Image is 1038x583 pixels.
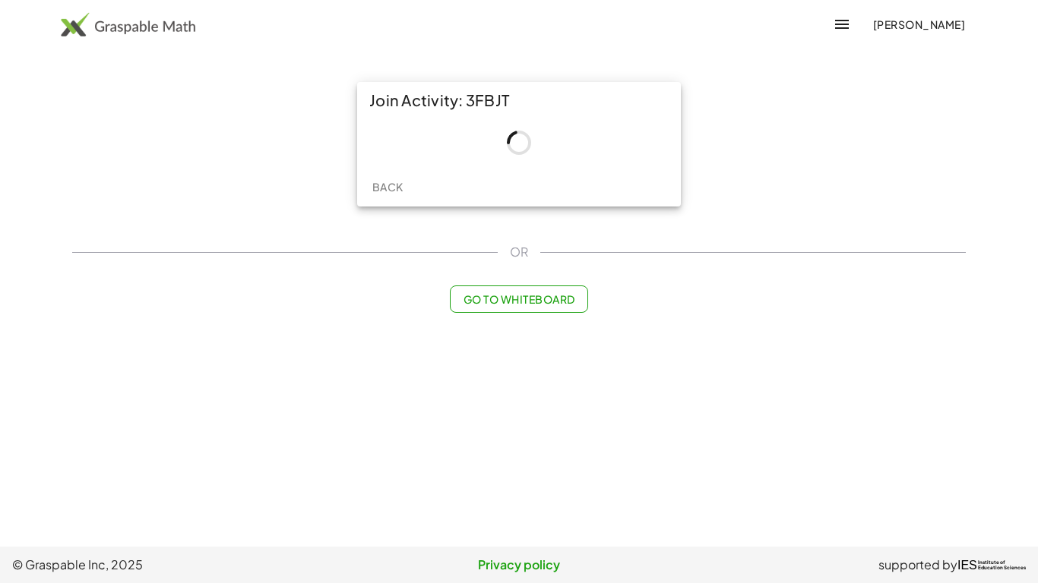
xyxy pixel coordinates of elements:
[12,556,350,574] span: © Graspable Inc, 2025
[363,173,412,200] button: Back
[872,17,965,31] span: [PERSON_NAME]
[860,11,977,38] button: [PERSON_NAME]
[510,243,528,261] span: OR
[878,556,957,574] span: supported by
[978,560,1026,571] span: Institute of Education Sciences
[450,285,587,313] button: Go to Whiteboard
[463,292,574,306] span: Go to Whiteboard
[350,556,688,574] a: Privacy policy
[957,556,1026,574] a: IESInstitute ofEducation Sciences
[357,82,681,118] div: Join Activity: 3FBJT
[372,180,403,194] span: Back
[957,558,977,572] span: IES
